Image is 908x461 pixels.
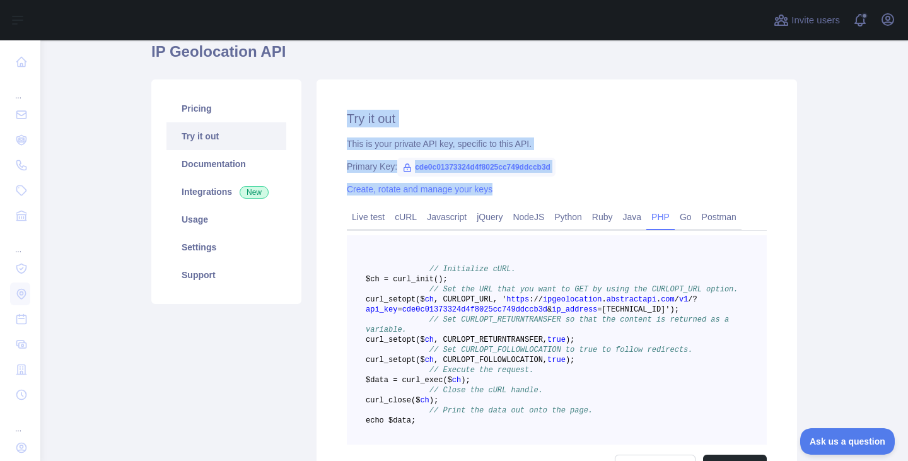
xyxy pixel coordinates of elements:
[547,336,566,344] span: true
[472,207,508,227] a: jQuery
[675,305,679,314] span: ;
[411,275,443,284] span: _init()
[366,376,420,385] span: $data = curl
[452,376,461,385] span: ch
[506,295,529,304] span: https
[384,295,425,304] span: _setopt($
[366,295,384,304] span: curl
[166,261,286,289] a: Support
[429,366,534,375] span: // Execute the request.
[166,122,286,150] a: Try it out
[402,305,547,314] span: cde0c01373324d4f8025cc749ddccb3d
[429,285,738,294] span: // Set the URL that you want to GET by using the CURLOPT_URL option.
[538,295,543,304] span: /
[347,137,767,150] div: This is your private API key, specific to this API.
[547,356,566,365] span: true
[547,305,552,314] span: &
[800,428,895,455] iframe: Toggle Customer Support
[602,295,607,304] span: .
[10,76,30,101] div: ...
[366,305,397,314] span: api_key
[549,207,587,227] a: Python
[570,356,574,365] span: ;
[384,396,421,405] span: _close($
[434,396,438,405] span: ;
[771,10,842,30] button: Invite users
[390,207,422,227] a: cURL
[533,295,538,304] span: /
[661,295,675,304] span: com
[566,356,570,365] span: )
[366,396,384,405] span: curl
[443,275,447,284] span: ;
[425,295,434,304] span: ch
[429,406,593,415] span: // Print the data out onto the page.
[434,356,547,365] span: , CURLOPT_FOLLOWLOCATION,
[679,295,688,304] span: v1
[429,265,516,274] span: // Initialize cURL.
[166,178,286,206] a: Integrations New
[397,305,402,314] span: =
[429,386,543,395] span: // Close the cURL handle.
[543,295,602,304] span: ipgeolocation
[166,233,286,261] a: Settings
[366,275,411,284] span: $ch = curl
[420,396,429,405] span: ch
[675,295,679,304] span: /
[597,305,674,314] span: =[TECHNICAL_ID]')
[347,184,492,194] a: Create, rotate and manage your keys
[366,315,733,334] span: // Set CURLOPT_RETURNTRANSFER so that the content is returned as a variable.
[366,356,384,365] span: curl
[429,396,434,405] span: )
[384,336,425,344] span: _setopt($
[166,206,286,233] a: Usage
[366,416,416,425] span: echo $data;
[646,207,675,227] a: PHP
[791,13,840,28] span: Invite users
[461,376,465,385] span: )
[425,356,434,365] span: ch
[529,295,533,304] span: :
[607,295,656,304] span: abstractapi
[675,207,697,227] a: Go
[10,409,30,434] div: ...
[434,336,547,344] span: , CURLOPT_RETURNTRANSFER,
[397,158,556,177] span: cde0c01373324d4f8025cc749ddccb3d
[587,207,618,227] a: Ruby
[347,207,390,227] a: Live test
[570,336,574,344] span: ;
[420,376,451,385] span: _exec($
[552,305,597,314] span: ip_address
[429,346,693,354] span: // Set CURLOPT_FOLLOWLOCATION to true to follow redirects.
[151,42,797,72] h1: IP Geolocation API
[240,186,269,199] span: New
[688,295,692,304] span: /
[166,150,286,178] a: Documentation
[347,160,767,173] div: Primary Key:
[434,295,506,304] span: , CURLOPT_URL, '
[618,207,647,227] a: Java
[366,336,384,344] span: curl
[465,376,470,385] span: ;
[166,95,286,122] a: Pricing
[425,336,434,344] span: ch
[384,356,425,365] span: _setopt($
[656,295,661,304] span: .
[697,207,742,227] a: Postman
[422,207,472,227] a: Javascript
[566,336,570,344] span: )
[347,110,767,127] h2: Try it out
[10,230,30,255] div: ...
[508,207,549,227] a: NodeJS
[693,295,697,304] span: ?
